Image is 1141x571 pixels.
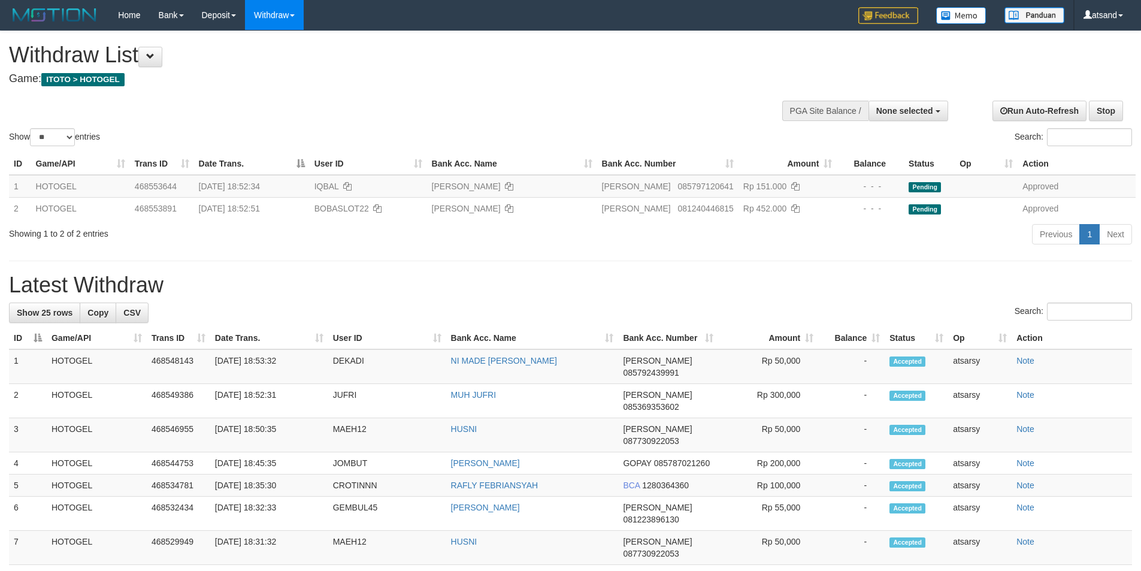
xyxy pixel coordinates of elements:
a: [PERSON_NAME] [451,503,520,512]
span: Copy 081240446815 to clipboard [677,204,733,213]
a: Show 25 rows [9,303,80,323]
th: Game/API: activate to sort column ascending [31,153,130,175]
div: PGA Site Balance / [782,101,868,121]
th: Amount: activate to sort column ascending [739,153,837,175]
span: Accepted [889,503,925,513]
td: 5 [9,475,47,497]
td: MAEH12 [328,418,446,452]
img: MOTION_logo.png [9,6,100,24]
td: [DATE] 18:35:30 [210,475,328,497]
span: Copy 1280364360 to clipboard [642,481,689,490]
td: atsarsy [948,475,1012,497]
a: CSV [116,303,149,323]
a: HUSNI [451,537,477,546]
td: 468544753 [147,452,210,475]
img: panduan.png [1004,7,1064,23]
th: Amount: activate to sort column ascending [718,327,818,349]
th: Balance [837,153,904,175]
td: 468546955 [147,418,210,452]
td: - [818,452,885,475]
th: Game/API: activate to sort column ascending [47,327,147,349]
td: 1 [9,349,47,384]
a: Run Auto-Refresh [992,101,1086,121]
td: Rp 50,000 [718,418,818,452]
td: HOTOGEL [47,418,147,452]
span: GOPAY [623,458,651,468]
td: JOMBUT [328,452,446,475]
td: Rp 50,000 [718,349,818,384]
span: Copy 087730922053 to clipboard [623,549,679,558]
a: Note [1016,458,1034,468]
td: - [818,349,885,384]
td: 468532434 [147,497,210,531]
span: Accepted [889,537,925,548]
th: Trans ID: activate to sort column ascending [130,153,194,175]
td: [DATE] 18:45:35 [210,452,328,475]
div: - - - [842,180,899,192]
span: [PERSON_NAME] [623,424,692,434]
td: Rp 300,000 [718,384,818,418]
td: 2 [9,384,47,418]
th: Bank Acc. Number: activate to sort column ascending [618,327,718,349]
td: [DATE] 18:31:32 [210,531,328,565]
select: Showentries [30,128,75,146]
span: ITOTO > HOTOGEL [41,73,125,86]
td: 6 [9,497,47,531]
span: [PERSON_NAME] [602,204,671,213]
td: [DATE] 18:32:33 [210,497,328,531]
td: 3 [9,418,47,452]
td: [DATE] 18:50:35 [210,418,328,452]
th: Action [1018,153,1136,175]
a: Note [1016,356,1034,365]
th: Bank Acc. Name: activate to sort column ascending [427,153,597,175]
label: Show entries [9,128,100,146]
th: Bank Acc. Name: activate to sort column ascending [446,327,619,349]
th: Status: activate to sort column ascending [885,327,948,349]
th: User ID: activate to sort column ascending [328,327,446,349]
td: atsarsy [948,497,1012,531]
span: Accepted [889,425,925,435]
span: [PERSON_NAME] [623,537,692,546]
td: Rp 200,000 [718,452,818,475]
a: Note [1016,503,1034,512]
td: Rp 55,000 [718,497,818,531]
div: - - - [842,203,899,214]
img: Button%20Memo.svg [936,7,986,24]
a: Note [1016,390,1034,400]
span: Pending [909,204,941,214]
td: DEKADI [328,349,446,384]
a: [PERSON_NAME] [451,458,520,468]
span: [PERSON_NAME] [602,182,671,191]
span: Accepted [889,481,925,491]
span: Copy 087730922053 to clipboard [623,436,679,446]
span: Accepted [889,459,925,469]
span: CSV [123,308,141,318]
a: Copy [80,303,116,323]
button: None selected [868,101,948,121]
span: BCA [623,481,640,490]
td: HOTOGEL [47,475,147,497]
span: Copy [87,308,108,318]
td: Approved [1018,175,1136,198]
span: Accepted [889,357,925,367]
span: Rp 452.000 [743,204,786,213]
td: 468549386 [147,384,210,418]
label: Search: [1015,128,1132,146]
td: HOTOGEL [31,175,130,198]
td: HOTOGEL [47,452,147,475]
td: 468529949 [147,531,210,565]
td: MAEH12 [328,531,446,565]
label: Search: [1015,303,1132,321]
th: ID [9,153,31,175]
th: Date Trans.: activate to sort column descending [194,153,310,175]
span: Copy 085787021260 to clipboard [654,458,710,468]
a: Note [1016,537,1034,546]
span: Show 25 rows [17,308,72,318]
img: Feedback.jpg [858,7,918,24]
a: [PERSON_NAME] [432,182,501,191]
a: Next [1099,224,1132,244]
td: - [818,384,885,418]
h1: Withdraw List [9,43,749,67]
span: None selected [876,106,933,116]
th: ID: activate to sort column descending [9,327,47,349]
